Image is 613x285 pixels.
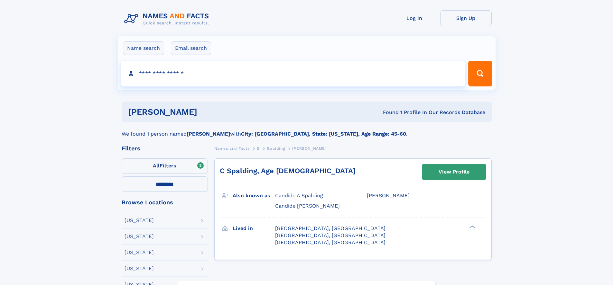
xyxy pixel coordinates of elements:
span: [PERSON_NAME] [367,192,410,199]
span: [GEOGRAPHIC_DATA], [GEOGRAPHIC_DATA] [275,239,385,245]
span: Candide [PERSON_NAME] [275,203,340,209]
div: View Profile [439,165,469,179]
label: Name search [123,41,164,55]
img: Logo Names and Facts [122,10,214,28]
div: [US_STATE] [125,250,154,255]
span: [PERSON_NAME] [292,146,327,151]
span: All [153,163,160,169]
div: [US_STATE] [125,234,154,239]
a: C Spalding, Age [DEMOGRAPHIC_DATA] [220,167,356,175]
h1: [PERSON_NAME] [128,108,290,116]
a: S [257,144,260,152]
a: Log In [389,10,440,26]
a: Names and Facts [214,144,250,152]
div: [US_STATE] [125,218,154,223]
div: ❯ [468,225,476,229]
div: [US_STATE] [125,266,154,271]
h3: Also known as [233,190,275,201]
a: View Profile [422,164,486,180]
div: We found 1 person named with . [122,122,492,138]
span: [GEOGRAPHIC_DATA], [GEOGRAPHIC_DATA] [275,232,385,238]
div: Found 1 Profile In Our Records Database [290,109,485,116]
input: search input [121,61,466,86]
h3: Lived in [233,223,275,234]
b: [PERSON_NAME] [187,131,230,137]
span: S [257,146,260,151]
span: [GEOGRAPHIC_DATA], [GEOGRAPHIC_DATA] [275,225,385,231]
button: Search Button [468,61,492,86]
a: Sign Up [440,10,492,26]
span: Spalding [267,146,285,151]
div: Browse Locations [122,200,208,205]
a: Spalding [267,144,285,152]
b: City: [GEOGRAPHIC_DATA], State: [US_STATE], Age Range: 45-60 [241,131,406,137]
label: Email search [171,41,211,55]
span: Candide A Spalding [275,192,323,199]
div: Filters [122,146,208,151]
label: Filters [122,158,208,174]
